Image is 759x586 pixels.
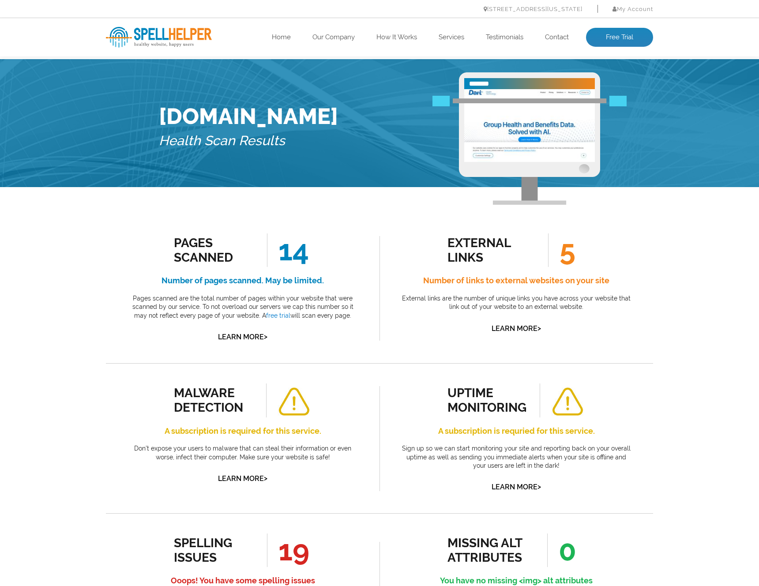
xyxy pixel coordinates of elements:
a: Learn More> [218,333,267,341]
h5: Health Scan Results [159,129,338,153]
img: Free Webiste Analysis [459,72,600,205]
img: alert [551,387,584,416]
img: Free Webiste Analysis [432,97,627,107]
div: spelling issues [174,536,254,565]
img: Free Website Analysis [464,89,595,162]
div: uptime monitoring [447,386,527,415]
div: external links [447,236,527,265]
a: Learn More> [492,324,541,333]
span: 19 [267,533,309,567]
span: > [264,331,267,343]
h4: A subscription is requried for this service. [399,424,633,438]
p: Sign up so we can start monitoring your site and reporting back on your overall uptime as well as... [399,444,633,470]
p: External links are the number of unique links you have across your website that link out of your ... [399,294,633,312]
h4: Number of links to external websites on your site [399,274,633,288]
a: Learn More> [218,474,267,483]
div: Pages Scanned [174,236,254,265]
h1: [DOMAIN_NAME] [159,103,338,129]
span: > [264,472,267,485]
img: alert [278,387,310,416]
span: 5 [548,233,575,267]
h4: A subscription is required for this service. [126,424,360,438]
div: missing alt attributes [447,536,527,565]
p: Pages scanned are the total number of pages within your website that were scanned by our service.... [126,294,360,320]
span: > [537,322,541,334]
span: 0 [547,533,576,567]
span: > [537,481,541,493]
p: Don’t expose your users to malware that can steal their information or even worse, infect their c... [126,444,360,462]
span: 14 [267,233,309,267]
a: Learn More> [492,483,541,491]
a: free trial [266,312,290,319]
h4: Number of pages scanned. May be limited. [126,274,360,288]
div: malware detection [174,386,254,415]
